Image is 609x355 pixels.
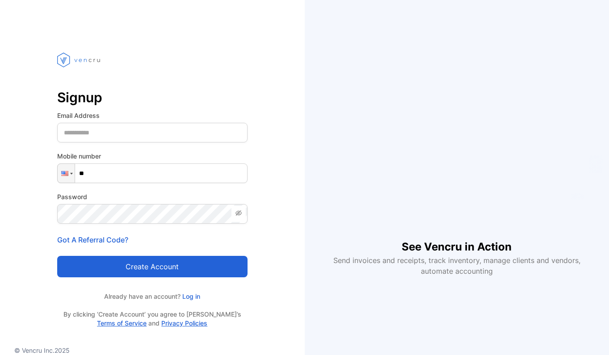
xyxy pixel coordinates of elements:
label: Email Address [57,111,248,120]
p: Send invoices and receipts, track inventory, manage clients and vendors, automate accounting [328,255,585,276]
a: Terms of Service [97,319,147,327]
h1: See Vencru in Action [402,225,512,255]
p: Signup [57,87,248,108]
img: vencru logo [57,36,102,84]
label: Mobile number [57,151,248,161]
p: By clicking ‘Create Account’ you agree to [PERSON_NAME]’s and [57,310,248,328]
label: Password [57,192,248,201]
p: Got A Referral Code? [57,234,248,245]
a: Log in [181,292,200,300]
div: United States: + 1 [58,164,75,183]
button: Create account [57,256,248,277]
iframe: YouTube video player [335,79,579,225]
a: Privacy Policies [161,319,207,327]
p: Already have an account? [57,292,248,301]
